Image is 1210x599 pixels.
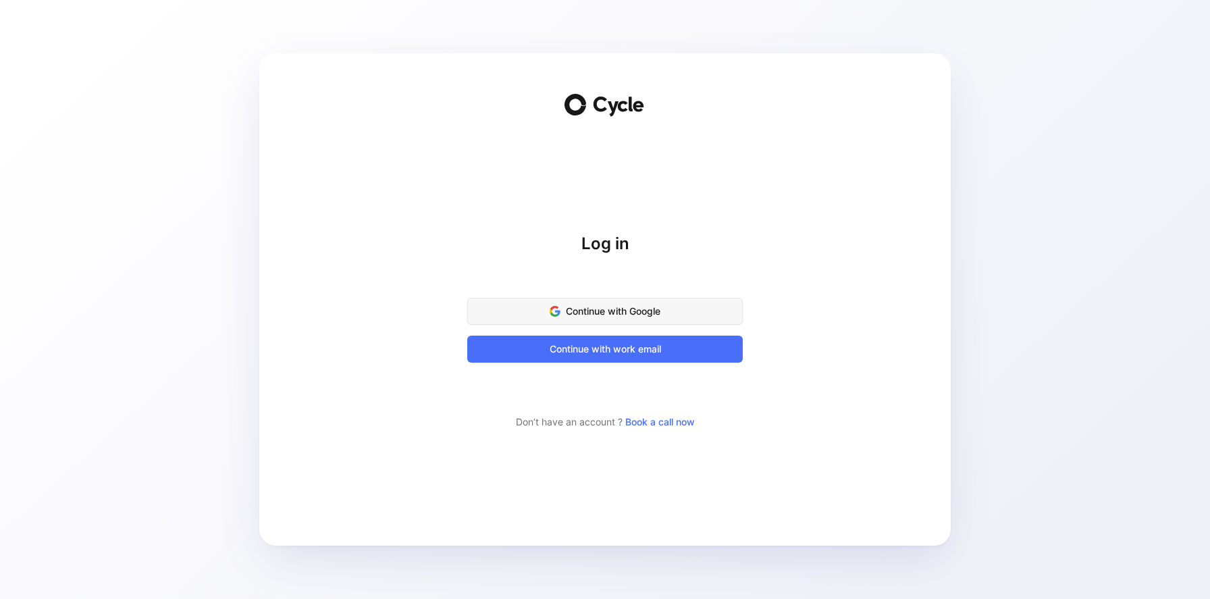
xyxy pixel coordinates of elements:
a: Book a call now [625,416,695,427]
span: Continue with work email [484,341,726,357]
button: Continue with work email [467,336,743,363]
button: Continue with Google [467,298,743,325]
span: Continue with Google [484,303,726,319]
div: Don’t have an account ? [467,414,743,430]
h1: Log in [467,233,743,255]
